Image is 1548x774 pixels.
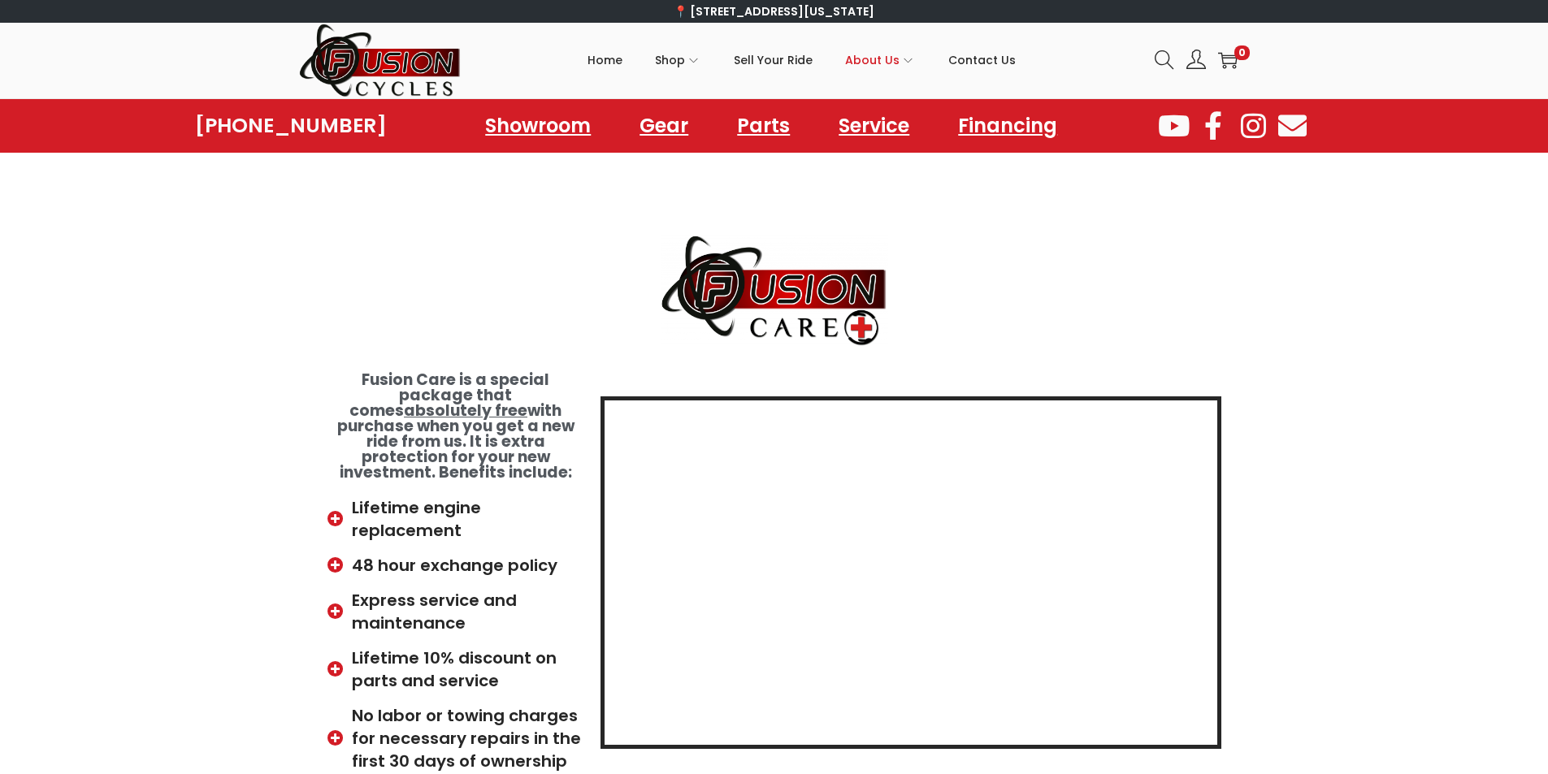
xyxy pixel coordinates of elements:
[327,372,584,480] h5: Fusion Care is a special package that comes with purchase when you get a new ride from us. It is ...
[734,40,813,80] span: Sell Your Ride
[348,704,584,772] span: No labor or towing charges for necessary repairs in the first 30 days of ownership
[299,23,462,98] img: Woostify retina logo
[734,24,813,97] a: Sell Your Ride
[948,24,1016,97] a: Contact Us
[674,3,874,19] a: 📍 [STREET_ADDRESS][US_STATE]
[404,400,527,422] u: absolutely free
[942,107,1073,145] a: Financing
[822,107,926,145] a: Service
[655,40,685,80] span: Shop
[462,24,1143,97] nav: Primary navigation
[588,24,622,97] a: Home
[845,40,900,80] span: About Us
[348,554,557,577] span: 48 hour exchange policy
[1218,50,1238,70] a: 0
[948,40,1016,80] span: Contact Us
[469,107,1073,145] nav: Menu
[469,107,607,145] a: Showroom
[588,40,622,80] span: Home
[348,646,584,692] span: Lifetime 10% discount on parts and service
[655,24,701,97] a: Shop
[721,107,806,145] a: Parts
[348,496,584,542] span: Lifetime engine replacement
[845,24,916,97] a: About Us
[195,115,387,137] a: [PHONE_NUMBER]
[623,107,705,145] a: Gear
[348,589,584,634] span: Express service and maintenance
